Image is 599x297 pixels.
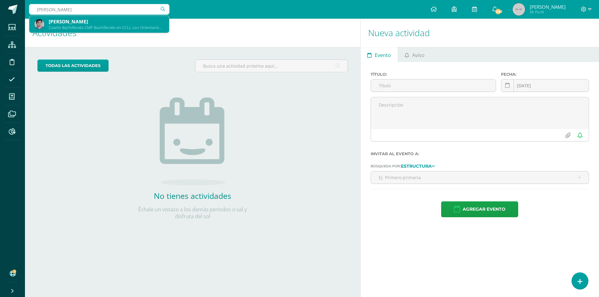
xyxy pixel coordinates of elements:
img: no_activities.png [160,98,225,185]
label: Título: [371,72,496,77]
h1: Nueva actividad [368,19,592,47]
button: Agregar evento [441,201,518,217]
span: Mi Perfil [530,9,566,15]
span: Aviso [412,48,425,63]
span: Evento [375,48,391,63]
input: Ej. Primero primaria [371,171,589,184]
a: Estructura [401,164,435,168]
input: Busca una actividad próxima aquí... [195,60,347,72]
span: [PERSON_NAME] [530,4,566,10]
a: Aviso [398,47,431,62]
span: Búsqueda por: [371,164,401,168]
a: todas las Actividades [37,60,109,72]
a: Evento [361,47,398,62]
label: Invitar al evento a: [371,151,589,156]
p: Échale un vistazo a los demás períodos o sal y disfruta del sol [130,206,255,220]
input: Título [371,79,496,92]
div: [PERSON_NAME] [49,18,164,25]
strong: Estructura [401,163,432,169]
span: Agregar evento [463,202,505,217]
div: Cuarto Bachillerato CMP Bachillerato en CCLL con Orientación en Computación 2014000273 [49,25,164,30]
h1: Actividades [32,19,353,47]
input: Fecha de entrega [501,79,589,92]
input: Busca un usuario... [29,4,169,15]
span: 1367 [495,8,502,15]
img: 706355f9888efad8097286793b123fd8.png [34,19,44,29]
img: 45x45 [513,3,525,16]
h2: No tienes actividades [130,190,255,201]
label: Fecha: [501,72,589,77]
